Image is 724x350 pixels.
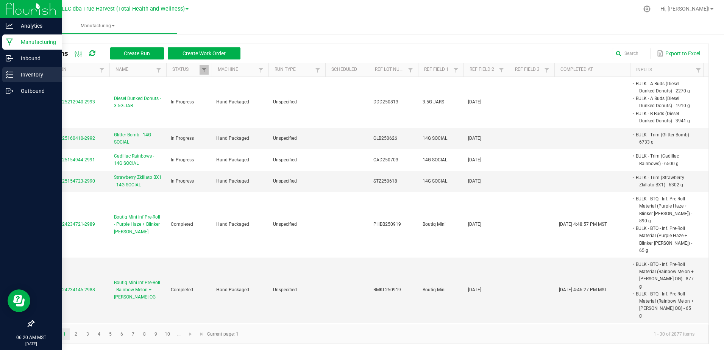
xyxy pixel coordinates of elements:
span: Unspecified [273,136,297,141]
a: Completed AtSortable [560,67,627,73]
li: BULK - BTQ - Inf. Pre-Roll Material (Rainbow Melon + [PERSON_NAME] OG) - 877 g [635,261,694,290]
a: Filter [313,65,322,75]
span: Create Work Order [183,50,226,56]
span: Go to the last page [199,331,205,337]
span: MP-20250924234145-2988 [38,287,95,292]
a: Ref Lot NumberSortable [375,67,406,73]
button: Export to Excel [655,47,702,60]
span: Go to the next page [187,331,193,337]
span: Hand Packaged [216,157,249,162]
a: Filter [256,65,265,75]
a: Run TypeSortable [275,67,313,73]
span: DDD250813 [373,99,398,105]
div: Manage settings [642,5,652,12]
li: BULK - A Buds (Diesel Dunked Donuts) - 2270 g [635,80,694,95]
button: Create Work Order [168,47,240,59]
kendo-pager: Current page: 1 [34,325,708,344]
a: Page 11 [173,328,184,340]
span: In Progress [171,178,194,184]
p: 06:20 AM MST [3,334,59,341]
span: Unspecified [273,287,297,292]
span: MP-20250925160410-2992 [38,136,95,141]
a: MachineSortable [218,67,256,73]
span: In Progress [171,136,194,141]
a: Ref Field 1Sortable [424,67,451,73]
span: Diesel Dunked Donuts - 3.5G JAR [114,95,162,109]
span: [DATE] [468,136,481,141]
a: Filter [154,65,163,75]
span: MP-20250925154723-2990 [38,178,95,184]
div: All Runs [39,47,246,60]
a: Ref Field 2Sortable [470,67,496,73]
p: Outbound [13,86,59,95]
span: CAD250703 [373,157,398,162]
a: Go to the next page [185,328,196,340]
input: Search [613,48,651,59]
span: Boutiq Mini [423,287,446,292]
a: Page 6 [116,328,127,340]
inline-svg: Analytics [6,22,13,30]
span: [DATE] [468,178,481,184]
p: Manufacturing [13,37,59,47]
a: Filter [406,65,415,75]
li: BULK - A Buds (Diesel Dunked Donuts) - 1910 g [635,95,694,109]
span: Hand Packaged [216,287,249,292]
a: Page 10 [162,328,173,340]
inline-svg: Outbound [6,87,13,95]
th: Inputs [630,63,706,77]
li: BULK - B Buds (Diesel Dunked Donuts) - 3941 g [635,110,694,125]
span: Unspecified [273,157,297,162]
span: Cadillac Rainbows - 14G SOCIAL [114,153,162,167]
span: Unspecified [273,99,297,105]
span: [DATE] [468,99,481,105]
span: Hand Packaged [216,99,249,105]
a: NameSortable [115,67,154,73]
a: Filter [542,65,551,75]
li: BULK - Trim (Cadillac Rainbows) - 6500 g [635,152,694,167]
li: BULK - BTQ - Inf. Pre-Roll Material (Purple Haze + Blinker [PERSON_NAME]) - 65 g [635,225,694,254]
li: BULK - BTQ - Inf. Pre-Roll Material (Rainbow Melon + [PERSON_NAME] OG) - 65 g [635,290,694,320]
span: [DATE] [468,287,481,292]
a: Page 9 [150,328,161,340]
a: Page 3 [82,328,93,340]
span: Hand Packaged [216,136,249,141]
a: Go to the last page [196,328,207,340]
a: Filter [451,65,460,75]
p: Inventory [13,70,59,79]
p: Analytics [13,21,59,30]
span: Unspecified [273,178,297,184]
span: In Progress [171,99,194,105]
span: Create Run [124,50,150,56]
li: BULK - BTQ - Inf. Pre-Roll Material (Purple Haze + Blinker [PERSON_NAME]) - 890 g [635,195,694,225]
span: Glitter Bomb - 14G SOCIAL [114,131,162,146]
span: Hand Packaged [216,222,249,227]
span: Hi, [PERSON_NAME]! [660,6,710,12]
span: MP-20250924234721-2989 [38,222,95,227]
a: Page 8 [139,328,150,340]
a: Filter [97,65,106,75]
a: Ref Field 3Sortable [515,67,542,73]
a: StatusSortable [172,67,199,73]
span: Completed [171,287,193,292]
a: Page 1 [59,328,70,340]
kendo-pager-info: 1 - 30 of 2877 items [243,328,701,341]
a: ScheduledSortable [331,67,366,73]
span: 14G SOCIAL [423,178,447,184]
span: GLB250626 [373,136,397,141]
inline-svg: Inventory [6,71,13,78]
a: Page 4 [94,328,105,340]
span: [DATE] [468,157,481,162]
p: Inbound [13,54,59,63]
a: Manufacturing [18,18,177,34]
a: Page 7 [128,328,139,340]
a: Filter [200,65,209,75]
span: PHBB250919 [373,222,401,227]
span: DXR FINANCE 4 LLC dba True Harvest (Total Health and Wellness) [22,6,185,12]
span: Unspecified [273,222,297,227]
span: Strawberry Zkillato BX1 - 14G SOCIAL [114,174,162,188]
span: 14G SOCIAL [423,157,447,162]
span: STZ250618 [373,178,397,184]
span: [DATE] 4:46:27 PM MST [559,287,607,292]
span: RMKL250919 [373,287,401,292]
span: Boutiq Mini Inf Pre-Roll - Rainbow Melon + [PERSON_NAME] OG [114,279,162,301]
